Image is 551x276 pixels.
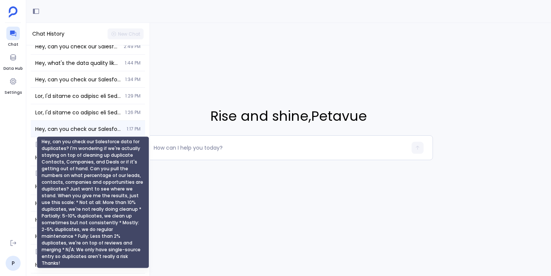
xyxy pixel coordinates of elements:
a: Data Hub [3,51,22,72]
span: 2:49 PM [124,43,141,49]
span: 1:34 PM [125,76,141,82]
span: 1:26 PM [125,109,141,115]
span: Chat [6,42,20,48]
span: [DATE] [31,244,145,255]
span: 1:44 PM [125,60,141,66]
span: Hey, can you check our Salesforce deals data? I need to see if we're missing key fields that shou... [35,43,119,50]
span: Hey, I'm trying to analyze our Salesforce usage data to see if different teams are actually using... [35,109,121,116]
span: Hey, can you check our Salesforce data for duplicates? I'm wondering if we're actually staying on... [35,125,122,133]
span: Hey, what's the data quality like for companies in our Salesforce? Specifically looking at how ma... [35,59,120,67]
span: [DATE] [31,166,145,177]
span: Hey, I'm trying to analyze our Salesforce usage data to see if different teams are actually using... [35,92,121,100]
a: Settings [4,75,22,96]
span: Hey, can you check our Salesforce data and see how many open deals haven't had any activity latel... [35,76,121,83]
img: petavue logo [9,6,18,18]
span: 1:17 PM [127,126,141,132]
span: Data Hub [3,66,22,72]
span: 1:29 PM [125,93,141,99]
a: Chat [6,27,20,48]
span: Rise and shine , Petavue [144,106,433,126]
div: Hey, can you check our Salesforce data for duplicates? I'm wondering if we're actually staying on... [37,136,149,268]
span: Chat History [32,30,64,38]
span: Settings [4,90,22,96]
span: [DATE] [31,137,145,148]
a: P [6,256,21,271]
